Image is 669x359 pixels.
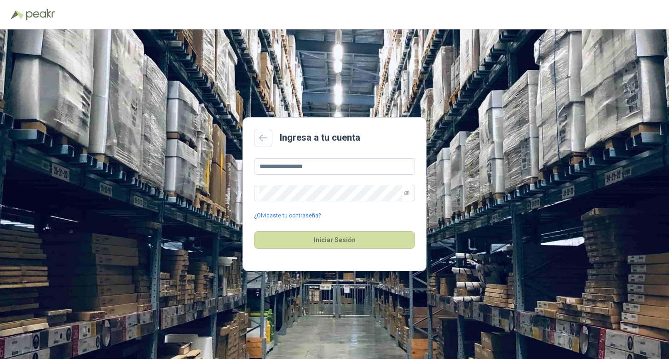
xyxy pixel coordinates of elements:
[11,10,24,19] img: Logo
[404,190,409,196] span: eye-invisible
[26,9,55,20] img: Peakr
[254,211,321,220] a: ¿Olvidaste tu contraseña?
[280,131,360,145] h2: Ingresa a tu cuenta
[254,231,415,249] button: Iniciar Sesión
